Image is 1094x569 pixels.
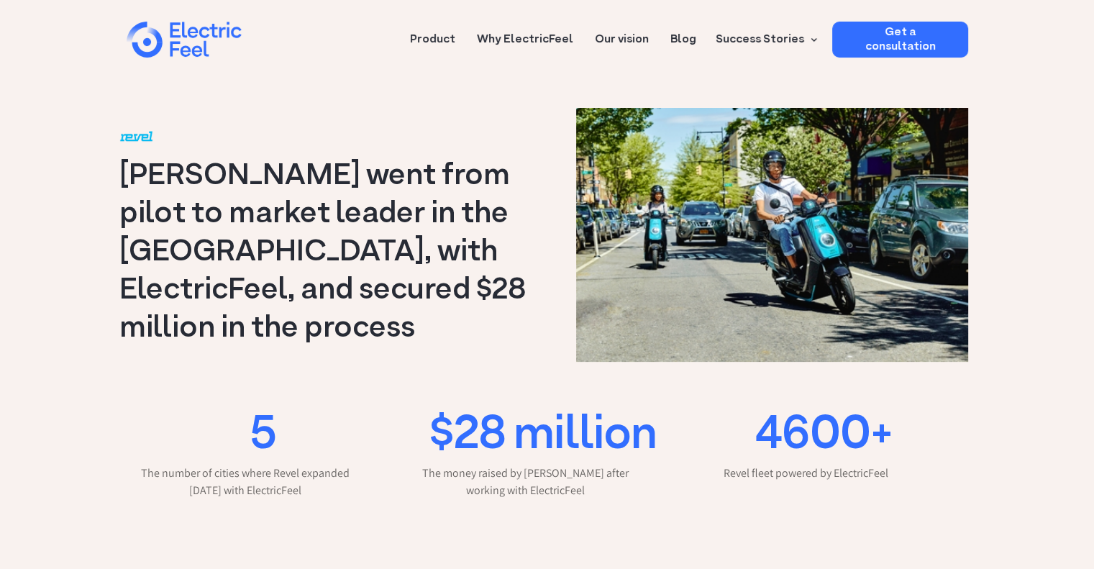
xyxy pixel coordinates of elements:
div: Success Stories [707,22,821,58]
p: The number of cities where Revel expanded [DATE] with ElectricFeel [127,465,364,499]
a: Product [410,22,455,48]
div: 5 [127,416,400,458]
div: $28 million [406,416,680,458]
iframe: Chatbot [999,474,1074,549]
div: 4600+ [687,416,960,458]
a: Our vision [595,22,649,48]
a: Why ElectricFeel [477,22,573,48]
a: Get a consultation [832,22,968,58]
input: Submit [54,57,124,84]
h1: [PERSON_NAME] went from pilot to market leader in the [GEOGRAPHIC_DATA], with ElectricFeel, and s... [119,158,540,348]
a: Blog [670,22,696,48]
p: Revel fleet powered by ElectricFeel [687,465,924,482]
p: The money raised by [PERSON_NAME] after working with ElectricFeel [406,465,644,499]
div: Success Stories [716,31,804,48]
